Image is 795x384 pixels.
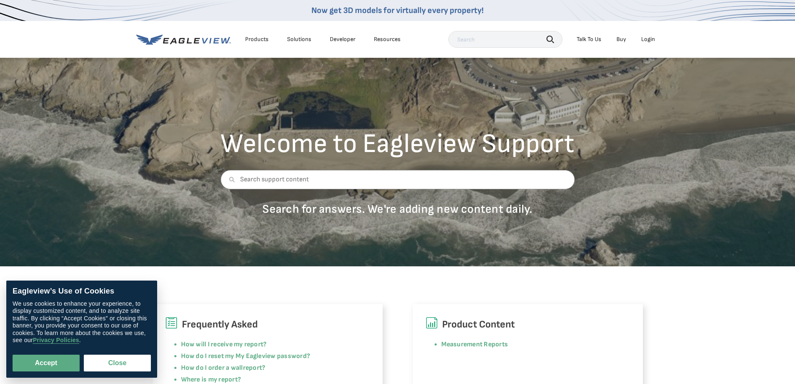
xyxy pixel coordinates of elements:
a: Where is my report? [181,376,241,384]
a: Developer [330,36,355,43]
input: Search support content [220,170,575,189]
div: Products [245,36,269,43]
h6: Product Content [425,317,630,332]
div: Login [641,36,655,43]
div: Talk To Us [577,36,601,43]
div: Solutions [287,36,311,43]
a: ? [262,364,265,372]
a: Now get 3D models for virtually every property! [311,5,484,15]
input: Search [448,31,562,48]
p: Search for answers. We're adding new content daily. [220,202,575,216]
a: Privacy Policies [33,337,79,344]
a: How do I reset my My Eagleview password? [181,352,311,360]
h6: Frequently Asked [165,317,370,332]
a: How will I receive my report? [181,340,267,348]
button: Accept [13,355,80,371]
a: Buy [616,36,626,43]
button: Close [84,355,151,371]
a: How do I order a wall [181,364,243,372]
div: Resources [374,36,401,43]
a: report [243,364,262,372]
div: We use cookies to enhance your experience, to display customized content, and to analyze site tra... [13,300,151,344]
h2: Welcome to Eagleview Support [220,131,575,157]
a: Measurement Reports [441,340,508,348]
div: Eagleview’s Use of Cookies [13,287,151,296]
